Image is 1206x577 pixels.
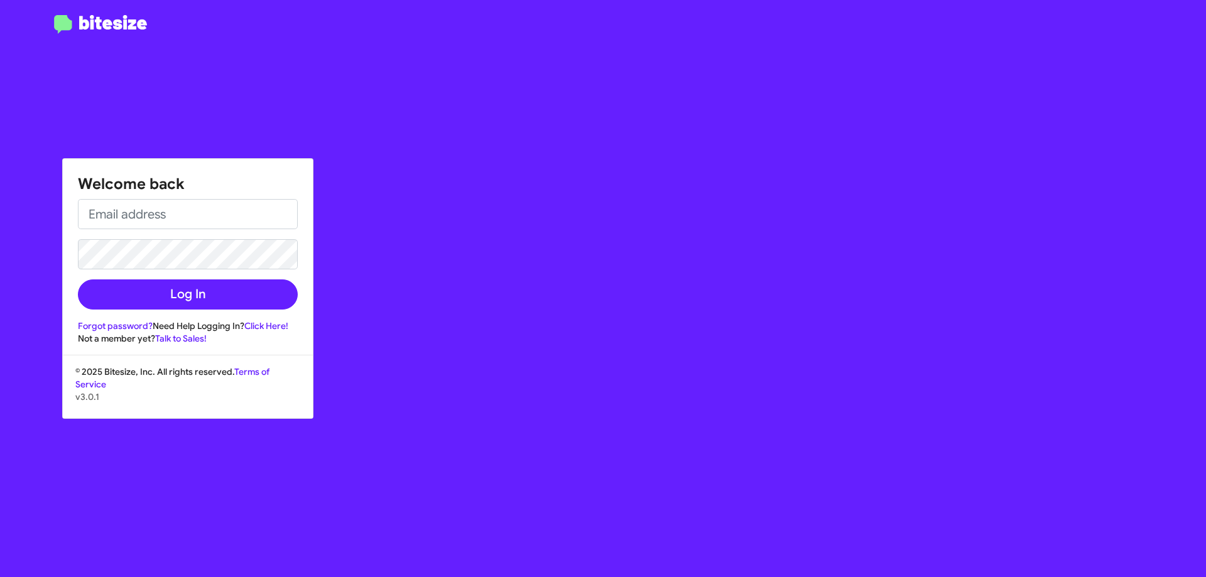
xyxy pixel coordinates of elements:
div: Not a member yet? [78,332,298,345]
a: Click Here! [244,320,288,332]
a: Talk to Sales! [155,333,207,344]
input: Email address [78,199,298,229]
button: Log In [78,279,298,310]
h1: Welcome back [78,174,298,194]
a: Forgot password? [78,320,153,332]
div: Need Help Logging In? [78,320,298,332]
div: © 2025 Bitesize, Inc. All rights reserved. [63,365,313,418]
p: v3.0.1 [75,391,300,403]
